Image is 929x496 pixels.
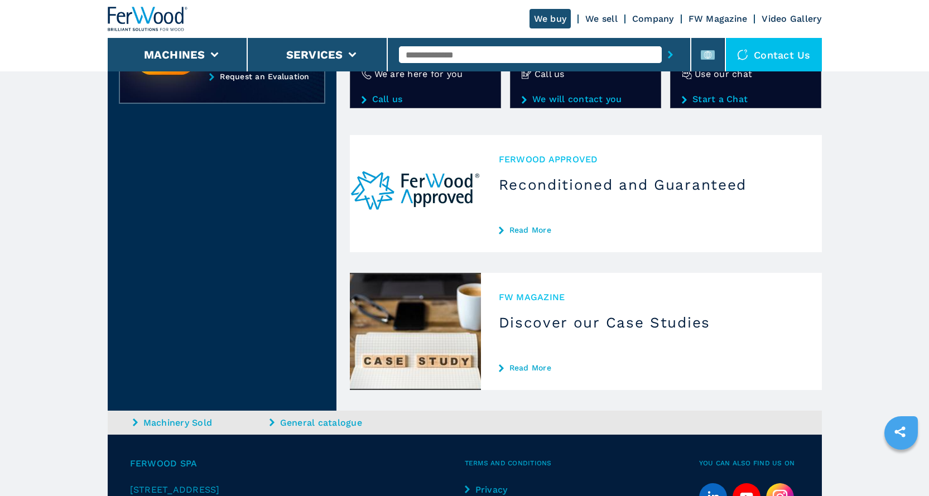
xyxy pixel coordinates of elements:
[530,9,571,28] a: We buy
[350,135,481,252] img: Reconditioned and Guaranteed
[108,7,188,31] img: Ferwood
[362,69,372,79] img: We are here for you
[286,48,343,61] button: Services
[499,291,804,304] span: FW MAGAZINE
[130,484,220,495] span: [STREET_ADDRESS]
[144,48,205,61] button: Machines
[499,363,804,372] a: Read More
[662,42,679,68] button: submit-button
[689,13,748,24] a: FW Magazine
[632,13,674,24] a: Company
[374,68,463,80] h4: We are here for you
[465,457,699,470] span: Terms and Conditions
[882,446,921,488] iframe: Chat
[119,72,325,112] a: Request an Evaluation
[682,69,692,79] img: Use our chat
[499,225,804,234] a: Read More
[762,13,821,24] a: Video Gallery
[522,94,649,104] a: We will contact you
[350,273,481,390] img: Discover our Case Studies
[362,94,489,104] a: Call us
[130,483,465,496] a: [STREET_ADDRESS]
[682,94,810,104] a: Start a Chat
[585,13,618,24] a: We sell
[465,483,558,496] a: Privacy
[499,314,804,331] h3: Discover our Case Studies
[699,457,800,470] span: You can also find us on
[522,69,532,79] img: Call us
[695,68,752,80] h4: Use our chat
[535,68,565,80] h4: Call us
[726,38,822,71] div: Contact us
[499,153,804,166] span: Ferwood Approved
[130,457,465,470] span: Ferwood Spa
[133,416,267,429] a: Machinery Sold
[886,418,914,446] a: sharethis
[499,176,804,194] h3: Reconditioned and Guaranteed
[737,49,748,60] img: Contact us
[269,416,403,429] a: General catalogue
